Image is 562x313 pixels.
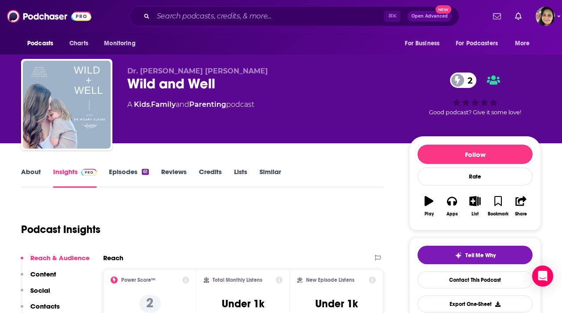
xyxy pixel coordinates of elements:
div: Share [515,211,527,217]
button: Social [21,286,50,302]
h3: Under 1k [222,297,264,310]
button: Reach & Audience [21,254,90,270]
button: Open AdvancedNew [407,11,452,22]
div: Rate [418,167,533,186]
button: open menu [450,35,511,52]
span: Dr. [PERSON_NAME] [PERSON_NAME] [127,67,268,75]
button: tell me why sparkleTell Me Why [418,246,533,264]
div: 61 [142,169,149,175]
button: Content [21,270,56,286]
p: Contacts [30,302,60,310]
span: , [150,100,151,109]
button: Export One-Sheet [418,295,533,313]
h2: Total Monthly Listens [213,277,262,283]
button: Show profile menu [536,7,555,26]
span: and [176,100,189,109]
a: Contact This Podcast [418,271,533,288]
div: A podcast [127,99,254,110]
a: About [21,167,41,188]
img: Podchaser Pro [81,169,97,176]
button: Bookmark [486,190,509,222]
h2: Reach [103,254,123,262]
div: Open Intercom Messenger [532,266,553,287]
span: For Business [405,37,440,50]
span: ⌘ K [384,11,400,22]
div: List [472,211,479,217]
h2: New Episode Listens [306,277,354,283]
a: Episodes61 [109,167,149,188]
input: Search podcasts, credits, & more... [153,9,384,23]
button: Follow [418,145,533,164]
h3: Under 1k [315,297,358,310]
span: Logged in as shelbyjanner [536,7,555,26]
span: New [436,5,451,14]
div: Search podcasts, credits, & more... [129,6,459,26]
p: Content [30,270,56,278]
span: Podcasts [27,37,53,50]
button: List [464,190,486,222]
a: Charts [64,35,94,52]
a: Show notifications dropdown [512,9,525,24]
button: open menu [509,35,541,52]
button: Play [418,190,440,222]
span: Good podcast? Give it some love! [429,109,521,116]
p: Reach & Audience [30,254,90,262]
img: User Profile [536,7,555,26]
button: open menu [98,35,147,52]
a: Family [151,100,176,109]
a: Kids [134,100,150,109]
span: Monitoring [104,37,135,50]
button: Share [510,190,533,222]
a: Credits [199,167,222,188]
h2: Power Score™ [121,277,155,283]
h1: Podcast Insights [21,223,101,236]
a: 2 [450,73,477,88]
a: Show notifications dropdown [490,9,504,24]
div: Bookmark [488,211,508,217]
button: Apps [440,190,463,222]
div: 2Good podcast? Give it some love! [409,67,541,121]
a: InsightsPodchaser Pro [53,167,97,188]
p: Social [30,286,50,295]
span: 2 [459,73,477,88]
span: More [515,37,530,50]
img: tell me why sparkle [455,252,462,259]
span: Tell Me Why [465,252,496,259]
span: Open Advanced [411,14,448,18]
img: Wild and Well [23,61,111,149]
span: Charts [69,37,88,50]
a: Similar [259,167,281,188]
a: Reviews [161,167,187,188]
a: Lists [234,167,247,188]
button: open menu [399,35,450,52]
p: 2 [139,295,161,313]
div: Play [425,211,434,217]
div: Apps [447,211,458,217]
button: open menu [21,35,65,52]
span: For Podcasters [456,37,498,50]
img: Podchaser - Follow, Share and Rate Podcasts [7,8,91,25]
a: Parenting [189,100,226,109]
